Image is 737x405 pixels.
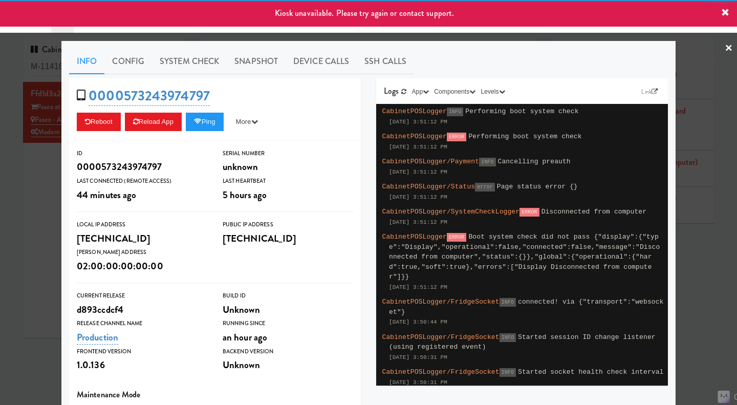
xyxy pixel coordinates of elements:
[223,188,267,202] span: 5 hours ago
[389,144,447,150] span: [DATE] 3:51:12 PM
[389,354,447,360] span: [DATE] 3:50:31 PM
[389,284,447,290] span: [DATE] 3:51:12 PM
[223,356,353,374] div: Unknown
[478,87,507,97] button: Levels
[468,133,581,140] span: Performing boot system check
[497,183,578,190] span: Page status error {}
[77,318,207,329] div: Release Channel Name
[223,148,353,159] div: Serial Number
[77,389,141,400] span: Maintenance Mode
[104,49,152,74] a: Config
[357,49,414,74] a: SSH Calls
[77,158,207,176] div: 0000573243974797
[431,87,478,97] button: Components
[382,108,447,115] span: CabinetPOSLogger
[389,194,447,200] span: [DATE] 3:51:12 PM
[223,291,353,301] div: Build Id
[725,33,733,65] a: ×
[389,219,447,225] span: [DATE] 3:51:12 PM
[223,176,353,186] div: Last Heartbeat
[227,49,286,74] a: Snapshot
[77,301,207,318] div: d893ccdcf4
[389,298,664,316] span: connected! via {"transport":"websocket"}
[69,49,104,74] a: Info
[518,368,663,376] span: Started socket health check interval
[639,87,660,97] a: Link
[77,247,207,258] div: [PERSON_NAME] Address
[77,347,207,357] div: Frontend Version
[223,230,353,247] div: [TECHNICAL_ID]
[382,208,520,216] span: CabinetPOSLogger/SystemCheckLogger
[447,133,467,141] span: ERROR
[223,318,353,329] div: Running Since
[382,368,500,376] span: CabinetPOSLogger/FridgeSocket
[77,188,136,202] span: 44 minutes ago
[89,86,210,106] a: 0000573243974797
[77,113,121,131] button: Reboot
[382,233,447,241] span: CabinetPOSLogger
[77,220,207,230] div: Local IP Address
[223,347,353,357] div: Backend Version
[77,356,207,374] div: 1.0.136
[228,113,266,131] button: More
[389,233,660,281] span: Boot system check did not pass {"display":{"type":"Display","operational":false,"connected":false...
[77,258,207,275] div: 02:00:00:00:00:00
[409,87,432,97] button: App
[286,49,357,74] a: Device Calls
[77,230,207,247] div: [TECHNICAL_ID]
[186,113,224,131] button: Ping
[275,7,454,19] span: Kiosk unavailable. Please try again or contact support.
[519,208,539,217] span: ERROR
[77,330,118,345] a: Production
[475,183,495,191] span: error
[223,220,353,230] div: Public IP Address
[500,298,516,307] span: INFO
[389,169,447,175] span: [DATE] 3:51:12 PM
[500,333,516,342] span: INFO
[447,108,463,116] span: INFO
[223,330,267,344] span: an hour ago
[389,333,656,351] span: Started session ID change listener (using registered event)
[447,233,467,242] span: ERROR
[389,119,447,125] span: [DATE] 3:51:12 PM
[125,113,182,131] button: Reload App
[500,368,516,377] span: INFO
[479,158,495,166] span: INFO
[152,49,227,74] a: System Check
[498,158,571,165] span: Cancelling preauth
[77,148,207,159] div: ID
[77,176,207,186] div: Last Connected (Remote Access)
[382,183,475,190] span: CabinetPOSLogger/Status
[223,158,353,176] div: unknown
[77,291,207,301] div: Current Release
[382,298,500,306] span: CabinetPOSLogger/FridgeSocket
[389,319,447,325] span: [DATE] 3:50:44 PM
[382,133,447,140] span: CabinetPOSLogger
[384,85,399,97] span: Logs
[541,208,646,216] span: Disconnected from computer
[382,158,480,165] span: CabinetPOSLogger/Payment
[382,333,500,341] span: CabinetPOSLogger/FridgeSocket
[389,379,447,386] span: [DATE] 3:50:31 PM
[223,301,353,318] div: Unknown
[465,108,578,115] span: Performing boot system check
